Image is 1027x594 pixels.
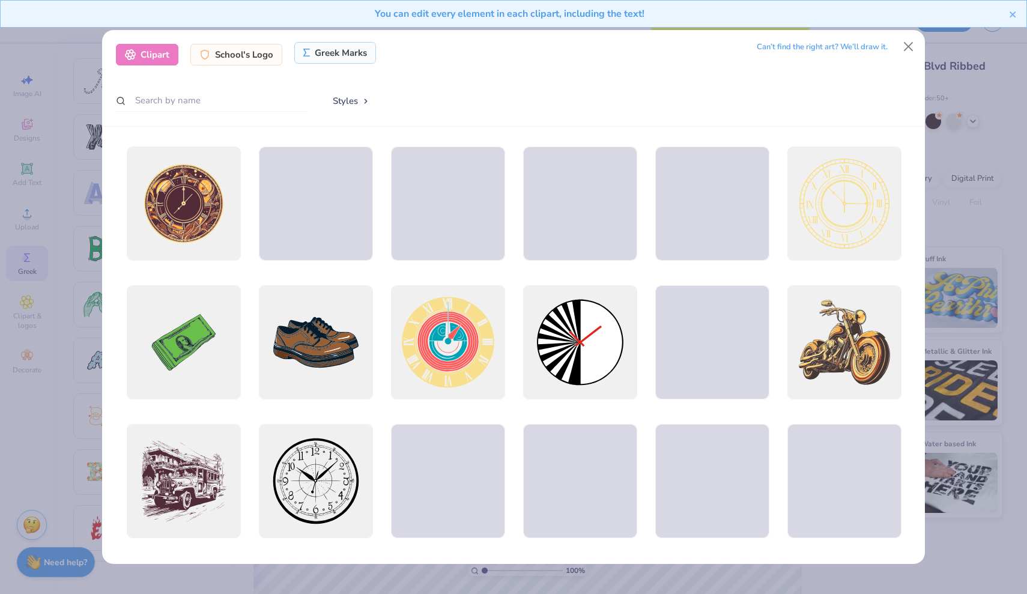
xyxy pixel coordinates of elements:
button: close [1009,7,1017,21]
div: Can’t find the right art? We’ll draw it. [757,37,888,58]
div: Clipart [116,44,178,65]
div: School's Logo [190,44,282,65]
button: Styles [320,89,383,112]
div: Greek Marks [294,42,377,64]
div: You can edit every element in each clipart, including the text! [10,7,1009,21]
button: Close [897,35,920,58]
input: Search by name [116,89,308,112]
